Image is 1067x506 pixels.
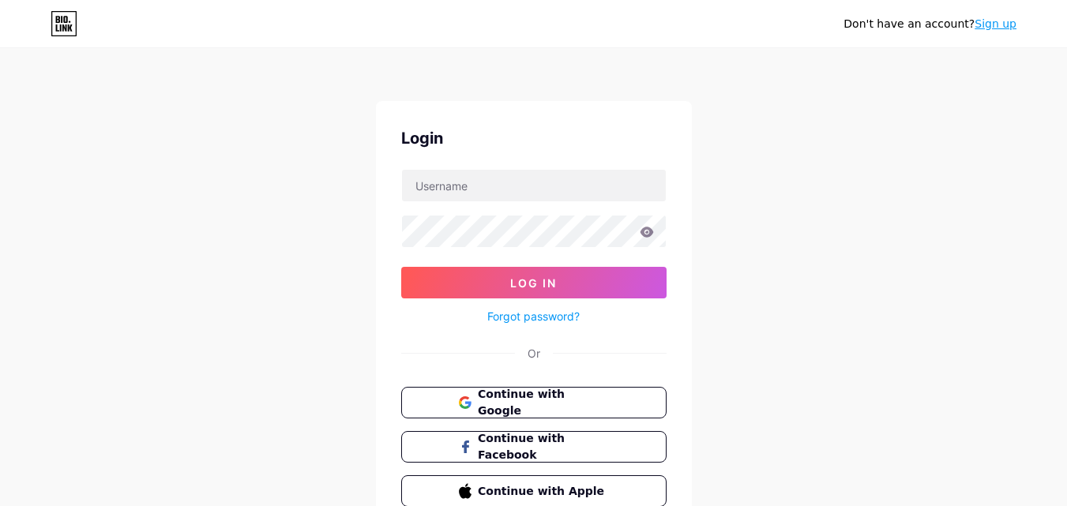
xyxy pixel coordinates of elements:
[975,17,1016,30] a: Sign up
[401,126,667,150] div: Login
[478,483,608,500] span: Continue with Apple
[478,430,608,463] span: Continue with Facebook
[478,386,608,419] span: Continue with Google
[510,276,557,290] span: Log In
[487,308,580,324] a: Forgot password?
[401,431,667,463] button: Continue with Facebook
[401,267,667,298] button: Log In
[528,345,540,362] div: Or
[402,170,666,201] input: Username
[401,387,667,418] button: Continue with Google
[843,16,1016,32] div: Don't have an account?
